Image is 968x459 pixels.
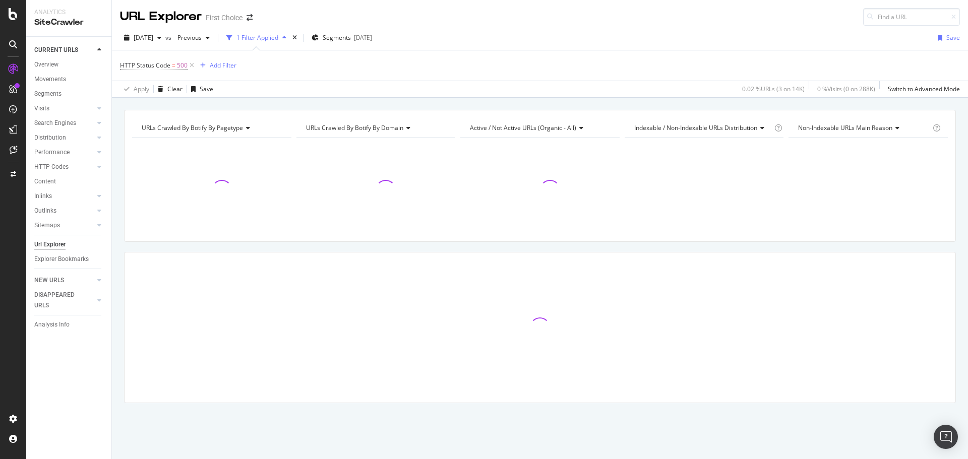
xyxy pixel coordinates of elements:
[34,89,104,99] a: Segments
[888,85,960,93] div: Switch to Advanced Mode
[34,118,76,128] div: Search Engines
[34,220,94,231] a: Sitemaps
[177,58,188,73] span: 500
[632,120,772,136] h4: Indexable / Non-Indexable URLs Distribution
[468,120,611,136] h4: Active / Not Active URLs
[817,85,875,93] div: 0 % Visits ( 0 on 288K )
[34,254,104,265] a: Explorer Bookmarks
[167,85,183,93] div: Clear
[946,33,960,42] div: Save
[34,45,78,55] div: CURRENT URLS
[200,85,213,93] div: Save
[323,33,351,42] span: Segments
[34,206,94,216] a: Outlinks
[34,74,104,85] a: Movements
[34,275,64,286] div: NEW URLS
[34,254,89,265] div: Explorer Bookmarks
[34,17,103,28] div: SiteCrawler
[34,191,94,202] a: Inlinks
[34,220,60,231] div: Sitemaps
[34,239,66,250] div: Url Explorer
[120,30,165,46] button: [DATE]
[34,8,103,17] div: Analytics
[34,59,58,70] div: Overview
[34,118,94,128] a: Search Engines
[140,120,282,136] h4: URLs Crawled By Botify By pagetype
[34,59,104,70] a: Overview
[470,123,576,132] span: Active / Not Active URLs (organic - all)
[34,239,104,250] a: Url Explorer
[34,206,56,216] div: Outlinks
[34,74,66,85] div: Movements
[120,8,202,25] div: URL Explorer
[34,162,69,172] div: HTTP Codes
[34,162,94,172] a: HTTP Codes
[34,133,94,143] a: Distribution
[34,176,56,187] div: Content
[206,13,243,23] div: First Choice
[165,33,173,42] span: vs
[290,33,299,43] div: times
[34,176,104,187] a: Content
[354,33,372,42] div: [DATE]
[796,120,931,136] h4: Non-Indexable URLs Main Reason
[173,30,214,46] button: Previous
[34,147,94,158] a: Performance
[187,81,213,97] button: Save
[34,103,94,114] a: Visits
[134,85,149,93] div: Apply
[884,81,960,97] button: Switch to Advanced Mode
[142,123,243,132] span: URLs Crawled By Botify By pagetype
[247,14,253,21] div: arrow-right-arrow-left
[304,120,447,136] h4: URLs Crawled By Botify By domain
[34,191,52,202] div: Inlinks
[236,33,278,42] div: 1 Filter Applied
[173,33,202,42] span: Previous
[798,123,892,132] span: Non-Indexable URLs Main Reason
[196,59,236,72] button: Add Filter
[34,103,49,114] div: Visits
[306,123,403,132] span: URLs Crawled By Botify By domain
[34,290,85,311] div: DISAPPEARED URLS
[154,81,183,97] button: Clear
[120,81,149,97] button: Apply
[863,8,960,26] input: Find a URL
[120,61,170,70] span: HTTP Status Code
[222,30,290,46] button: 1 Filter Applied
[34,147,70,158] div: Performance
[34,319,70,330] div: Analysis Info
[308,30,376,46] button: Segments[DATE]
[34,319,104,330] a: Analysis Info
[742,85,805,93] div: 0.02 % URLs ( 3 on 14K )
[210,61,236,70] div: Add Filter
[134,33,153,42] span: 2025 Aug. 21st
[634,123,757,132] span: Indexable / Non-Indexable URLs distribution
[934,30,960,46] button: Save
[34,275,94,286] a: NEW URLS
[172,61,175,70] span: =
[934,425,958,449] div: Open Intercom Messenger
[34,290,94,311] a: DISAPPEARED URLS
[34,133,66,143] div: Distribution
[34,89,62,99] div: Segments
[34,45,94,55] a: CURRENT URLS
